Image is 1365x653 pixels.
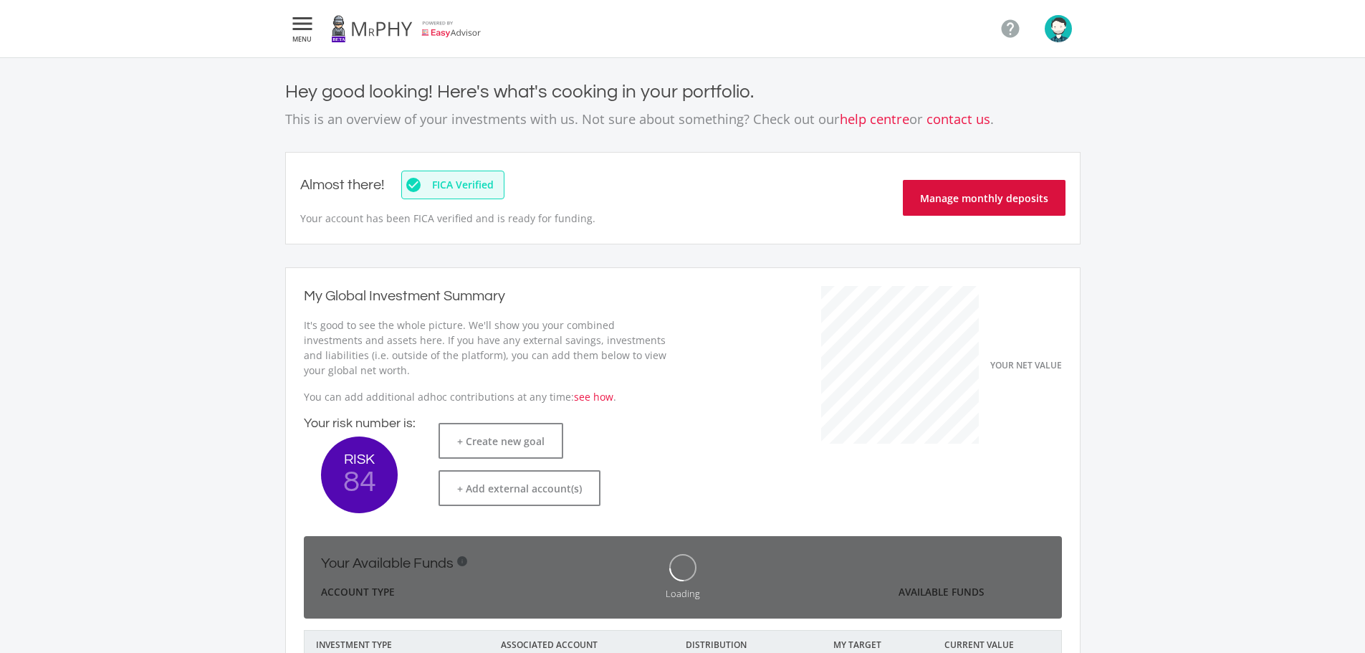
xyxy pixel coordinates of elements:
[285,109,1081,129] p: This is an overview of your investments with us. Not sure about something? Check out our or .
[285,14,320,43] button:  MENU
[321,467,398,497] span: 84
[425,180,501,190] span: FICA Verified
[304,416,416,432] h4: Your risk number is:
[666,587,700,601] div: Loading
[574,390,613,404] a: see how
[994,12,1027,45] a: 
[304,389,669,404] p: You can add additional adhoc contributions at any time: .
[304,318,669,378] p: It's good to see the whole picture. We'll show you your combined investments and assets here. If ...
[405,176,419,194] i: check_circle
[304,286,505,308] h2: My Global Investment Summary
[300,176,384,194] h2: Almost there!
[321,452,398,467] span: RISK
[840,110,909,128] a: help centre
[990,359,1062,371] span: YOUR NET VALUE
[1000,18,1021,39] i: 
[289,36,315,42] span: MENU
[1045,15,1072,42] img: avatar.png
[926,110,990,128] a: contact us
[439,423,563,459] button: + Create new goal
[300,211,618,226] p: Your account has been FICA verified and is ready for funding.
[669,554,696,581] img: oval.svg
[285,81,1081,103] h4: Hey good looking! Here's what's cooking in your portfolio.
[289,15,315,32] i: 
[321,437,398,513] button: RISK 84
[439,470,600,506] button: + Add external account(s)
[903,180,1065,216] button: Manage monthly deposits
